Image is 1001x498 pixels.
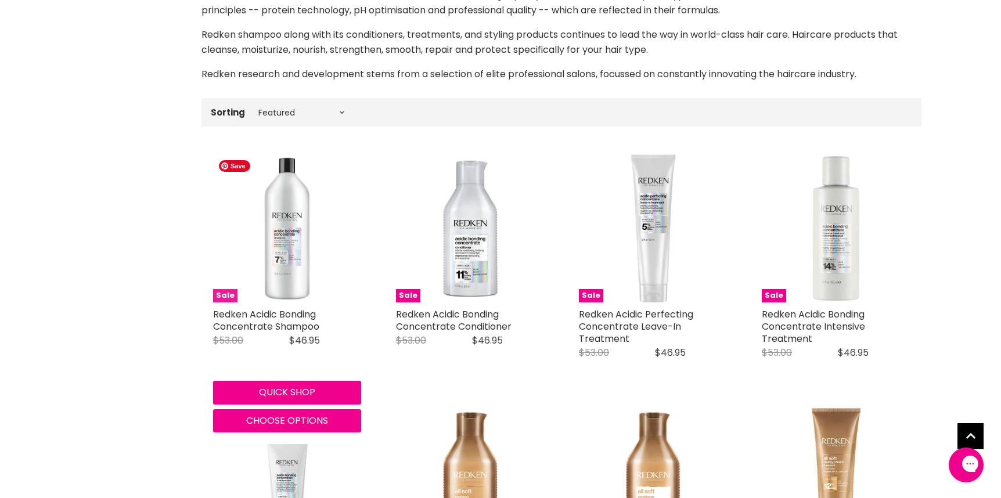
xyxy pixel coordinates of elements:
[213,154,361,302] img: Redken Acidic Bonding Concentrate Shampoo
[579,346,609,359] span: $53.00
[655,346,686,359] span: $46.95
[762,154,910,302] img: Redken Acidic Bonding Concentrate Intensive Treatment
[762,154,910,302] a: Redken Acidic Bonding Concentrate Intensive Treatment Redken Acidic Bonding Concentrate Intensive...
[289,334,320,347] span: $46.95
[396,154,544,302] img: Redken Acidic Bonding Concentrate Conditioner
[579,308,693,345] a: Redken Acidic Perfecting Concentrate Leave-In Treatment
[213,409,361,432] button: Choose options
[943,443,989,486] iframe: Gorgias live chat messenger
[211,107,245,117] label: Sorting
[396,289,420,302] span: Sale
[579,289,603,302] span: Sale
[838,346,869,359] span: $46.95
[579,154,727,302] a: Redken Acidic Perfecting Concentrate Leave-In Treatment Sale
[762,308,865,345] a: Redken Acidic Bonding Concentrate Intensive Treatment
[219,160,250,172] span: Save
[213,334,243,347] span: $53.00
[396,154,544,302] a: Redken Acidic Bonding Concentrate Conditioner Redken Acidic Bonding Concentrate Conditioner Sale
[201,67,856,81] span: Redken research and development stems from a selection of elite professional salons, focussed on ...
[213,154,361,302] a: Redken Acidic Bonding Concentrate Shampoo Redken Acidic Bonding Concentrate Shampoo Sale
[579,154,727,302] img: Redken Acidic Perfecting Concentrate Leave-In Treatment
[246,414,328,427] span: Choose options
[213,308,319,333] a: Redken Acidic Bonding Concentrate Shampoo
[472,334,503,347] span: $46.95
[396,334,426,347] span: $53.00
[762,346,792,359] span: $53.00
[213,381,361,404] button: Quick shop
[201,27,921,57] p: Redken shampoo along with its conditioners, treatments, and styling products continues to lead th...
[396,308,512,333] a: Redken Acidic Bonding Concentrate Conditioner
[213,289,237,302] span: Sale
[762,289,786,302] span: Sale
